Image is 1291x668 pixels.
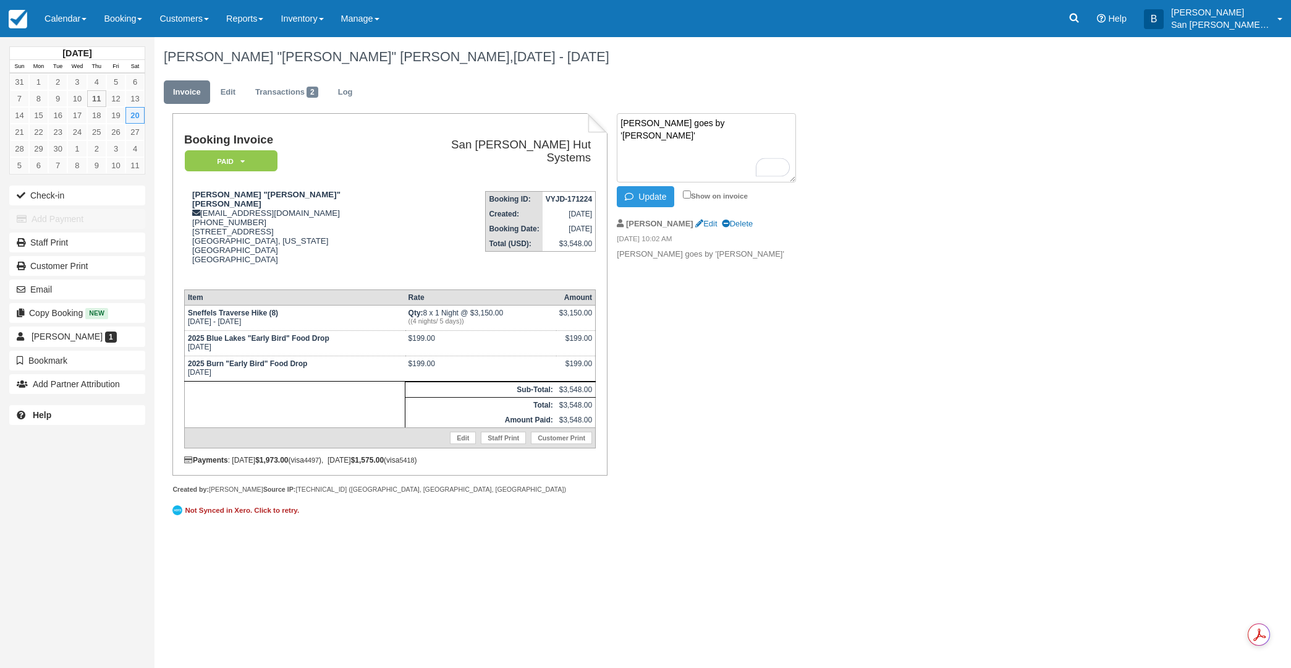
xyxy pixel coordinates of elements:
button: Email [9,280,145,299]
a: 15 [29,107,48,124]
a: 30 [48,140,67,157]
em: [DATE] 10:02 AM [617,234,825,247]
td: [DATE] [543,221,596,236]
a: Customer Print [9,256,145,276]
th: Wed [67,60,87,74]
a: 29 [29,140,48,157]
th: Booking ID: [486,192,543,207]
i: Help [1097,14,1106,23]
input: Show on invoice [683,191,691,199]
div: [EMAIL_ADDRESS][DOMAIN_NAME] [PHONE_NUMBER] [STREET_ADDRESS] [GEOGRAPHIC_DATA], [US_STATE][GEOGRA... [184,190,405,280]
a: 2 [87,140,106,157]
textarea: To enrich screen reader interactions, please activate Accessibility in Grammarly extension settings [617,113,796,182]
td: $3,548.00 [556,413,596,428]
a: 3 [67,74,87,90]
a: 24 [67,124,87,140]
strong: $1,973.00 [255,456,288,465]
a: Edit [695,219,717,228]
td: [DATE] [184,330,405,356]
h1: [PERSON_NAME] "[PERSON_NAME]" [PERSON_NAME], [164,49,1114,64]
small: 4497 [304,456,319,464]
a: 23 [48,124,67,140]
a: 5 [10,157,29,174]
td: $199.00 [405,330,556,356]
strong: VYJD-171224 [546,195,592,203]
b: Help [33,410,51,420]
a: 21 [10,124,29,140]
strong: Payments [184,456,228,465]
strong: [PERSON_NAME] "[PERSON_NAME]" [PERSON_NAME] [192,190,341,208]
strong: Source IP: [263,486,296,493]
strong: Sneffels Traverse Hike (8) [188,309,278,317]
strong: [DATE] [62,48,91,58]
div: $3,150.00 [559,309,592,327]
a: 4 [87,74,106,90]
td: [DATE] - [DATE] [184,305,405,330]
a: 5 [106,74,125,90]
a: Customer Print [531,432,592,444]
a: 3 [106,140,125,157]
a: 17 [67,107,87,124]
th: Fri [106,60,125,74]
td: $3,548.00 [556,397,596,413]
a: 8 [29,90,48,107]
th: Sat [125,60,145,74]
h2: San [PERSON_NAME] Hut Systems [410,139,591,164]
a: 10 [106,157,125,174]
button: Add Partner Attribution [9,374,145,394]
button: Bookmark [9,351,145,370]
a: 1 [29,74,48,90]
a: 16 [48,107,67,124]
a: Transactions2 [246,80,328,105]
td: [DATE] [543,207,596,221]
div: $199.00 [559,334,592,353]
a: 9 [87,157,106,174]
a: 10 [67,90,87,107]
a: Staff Print [9,233,145,252]
td: [DATE] [184,356,405,381]
a: 6 [125,74,145,90]
a: Paid [184,150,273,173]
div: : [DATE] (visa ), [DATE] (visa ) [184,456,596,465]
a: Delete [722,219,753,228]
a: 14 [10,107,29,124]
strong: 2025 Blue Lakes "Early Bird" Food Drop [188,334,329,343]
th: Thu [87,60,106,74]
a: 9 [48,90,67,107]
em: Paid [185,150,277,172]
strong: 2025 Burn "Early Bird" Food Drop [188,359,307,368]
a: 11 [125,157,145,174]
em: ((4 nights/ 5 days)) [408,317,553,325]
a: Log [329,80,362,105]
a: 4 [125,140,145,157]
a: Edit [450,432,476,444]
th: Total: [405,397,556,413]
a: 26 [106,124,125,140]
a: Not Synced in Xero. Click to retry. [172,503,302,517]
span: 2 [307,87,318,98]
span: 1 [105,332,117,343]
a: 28 [10,140,29,157]
a: 12 [106,90,125,107]
th: Booking Date: [486,221,543,236]
strong: $1,575.00 [351,456,384,465]
strong: Qty [408,309,423,317]
small: 5418 [399,456,414,464]
a: 7 [48,157,67,174]
button: Copy Booking New [9,303,145,323]
a: 25 [87,124,106,140]
span: Help [1108,14,1127,24]
button: Update [617,186,674,207]
div: B [1144,9,1164,29]
p: [PERSON_NAME] goes by '[PERSON_NAME]' [617,249,825,260]
h1: Booking Invoice [184,134,405,147]
p: [PERSON_NAME] [1171,6,1270,19]
div: $199.00 [559,359,592,378]
span: [DATE] - [DATE] [514,49,609,64]
span: New [85,308,108,319]
button: Check-in [9,186,145,205]
p: San [PERSON_NAME] Hut Systems [1171,19,1270,31]
th: Tue [48,60,67,74]
a: Edit [211,80,245,105]
th: Created: [486,207,543,221]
